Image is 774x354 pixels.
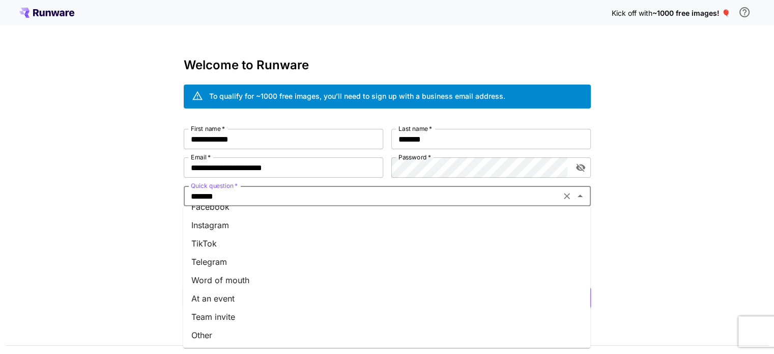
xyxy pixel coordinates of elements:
[398,153,431,161] label: Password
[183,289,590,308] li: At an event
[183,234,590,253] li: TikTok
[183,271,590,289] li: Word of mouth
[183,326,590,344] li: Other
[571,158,590,177] button: toggle password visibility
[209,91,505,101] div: To qualify for ~1000 free images, you’ll need to sign up with a business email address.
[183,253,590,271] li: Telegram
[573,189,587,203] button: Close
[183,308,590,326] li: Team invite
[191,153,211,161] label: Email
[183,216,590,234] li: Instagram
[191,181,238,190] label: Quick question
[183,198,590,216] li: Facebook
[734,2,755,22] button: In order to qualify for free credit, you need to sign up with a business email address and click ...
[612,9,652,17] span: Kick off with
[652,9,730,17] span: ~1000 free images! 🎈
[398,124,432,133] label: Last name
[560,189,574,203] button: Clear
[184,58,591,72] h3: Welcome to Runware
[191,124,225,133] label: First name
